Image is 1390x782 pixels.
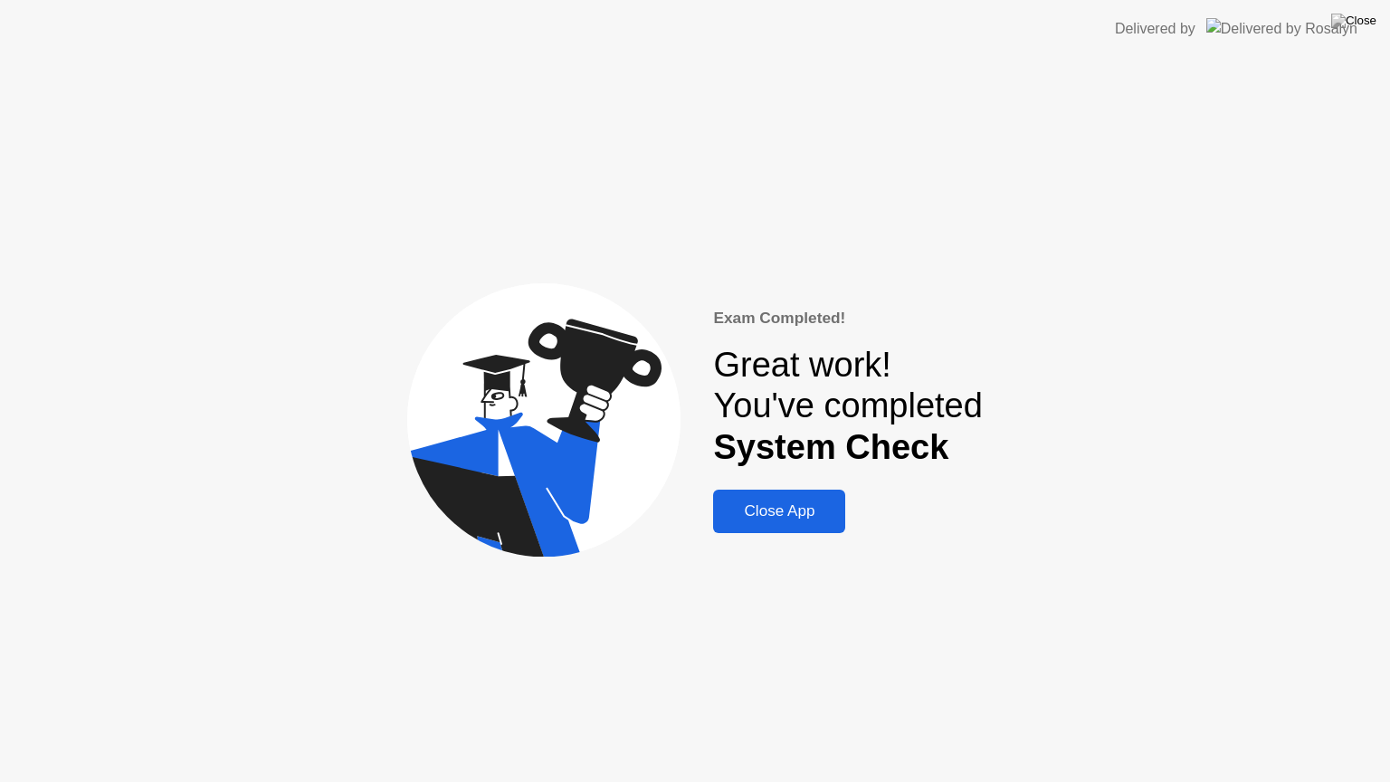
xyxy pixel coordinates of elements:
[713,428,948,466] b: System Check
[713,307,982,330] div: Exam Completed!
[713,490,845,533] button: Close App
[713,345,982,469] div: Great work! You've completed
[1331,14,1376,28] img: Close
[1206,18,1357,39] img: Delivered by Rosalyn
[719,502,840,520] div: Close App
[1115,18,1195,40] div: Delivered by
